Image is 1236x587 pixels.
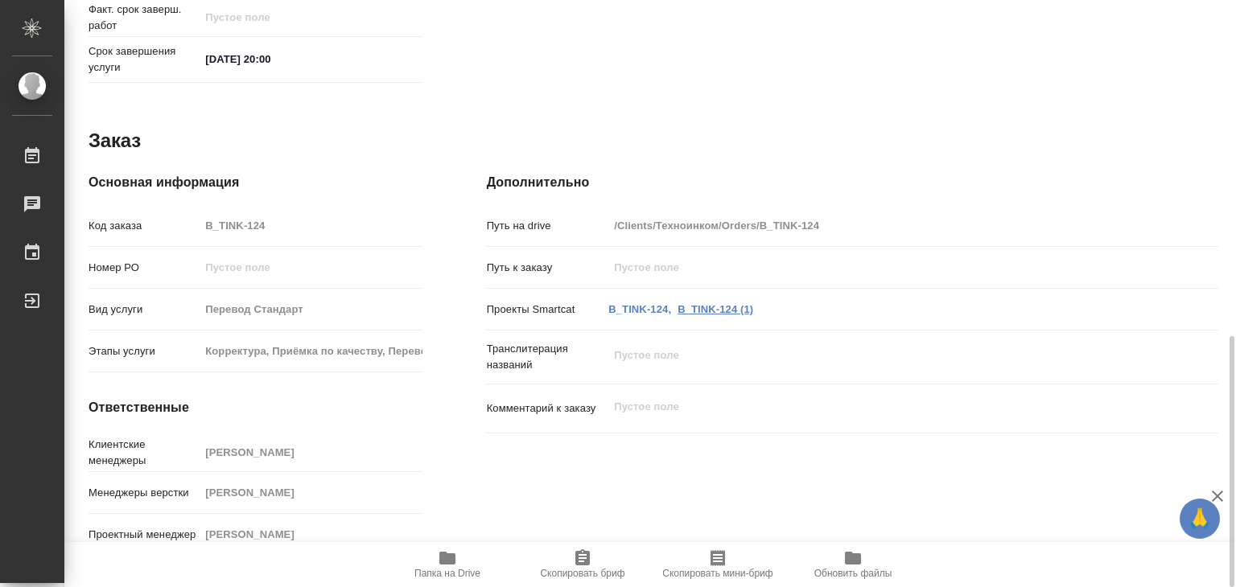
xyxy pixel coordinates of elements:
input: Пустое поле [200,441,422,464]
span: Папка на Drive [414,568,480,579]
a: B_TINK-124 (1) [678,303,753,315]
p: Проектный менеджер [89,527,200,543]
input: Пустое поле [200,6,340,29]
input: Пустое поле [200,298,422,321]
input: Пустое поле [200,523,422,546]
span: 🙏 [1186,502,1213,536]
span: Скопировать бриф [540,568,624,579]
input: Пустое поле [200,214,422,237]
h4: Дополнительно [487,173,1218,192]
h4: Основная информация [89,173,422,192]
p: Путь к заказу [487,260,609,276]
button: 🙏 [1180,499,1220,539]
input: Пустое поле [200,481,422,504]
p: Код заказа [89,218,200,234]
p: Вид услуги [89,302,200,318]
input: Пустое поле [608,256,1157,279]
h4: Ответственные [89,398,422,417]
p: Транслитерация названий [487,341,609,373]
p: Менеджеры верстки [89,485,200,501]
span: Скопировать мини-бриф [662,568,772,579]
p: Срок завершения услуги [89,43,200,76]
input: Пустое поле [200,256,422,279]
a: B_TINK-124, [608,303,671,315]
p: Номер РО [89,260,200,276]
input: Пустое поле [608,214,1157,237]
button: Скопировать бриф [515,542,650,587]
p: Клиентские менеджеры [89,437,200,469]
p: Проекты Smartcat [487,302,609,318]
input: ✎ Введи что-нибудь [200,47,340,71]
button: Скопировать мини-бриф [650,542,785,587]
h2: Заказ [89,128,141,154]
button: Папка на Drive [380,542,515,587]
p: Путь на drive [487,218,609,234]
p: Факт. срок заверш. работ [89,2,200,34]
p: Комментарий к заказу [487,400,609,417]
span: Обновить файлы [814,568,892,579]
p: Этапы услуги [89,343,200,359]
input: Пустое поле [200,339,422,363]
button: Обновить файлы [785,542,921,587]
